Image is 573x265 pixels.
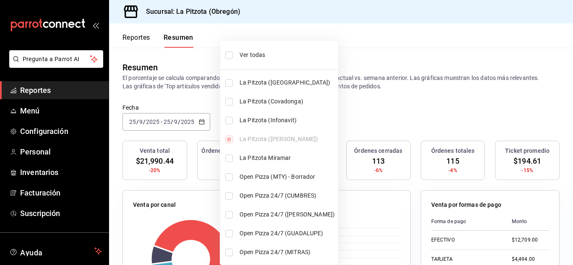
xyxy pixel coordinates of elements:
[240,248,335,257] span: Open Pizza 24/7 (MITRAS)
[240,78,335,87] span: La Pitzota ([GEOGRAPHIC_DATA])
[240,191,335,200] span: Open Pizza 24/7 (CUMBRES)
[240,51,335,59] span: Ver todas
[240,154,335,162] span: La Pitzota Miramar
[240,97,335,106] span: La Pitzota (Covadonga)
[240,116,335,125] span: La Pitzota (Infonavit)
[240,210,335,219] span: Open Pizza 24/7 ([PERSON_NAME])
[240,172,335,181] span: Open Pizza (MTY) - Borrador
[240,229,335,238] span: Open Pizza 24/7 (GUADALUPE)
